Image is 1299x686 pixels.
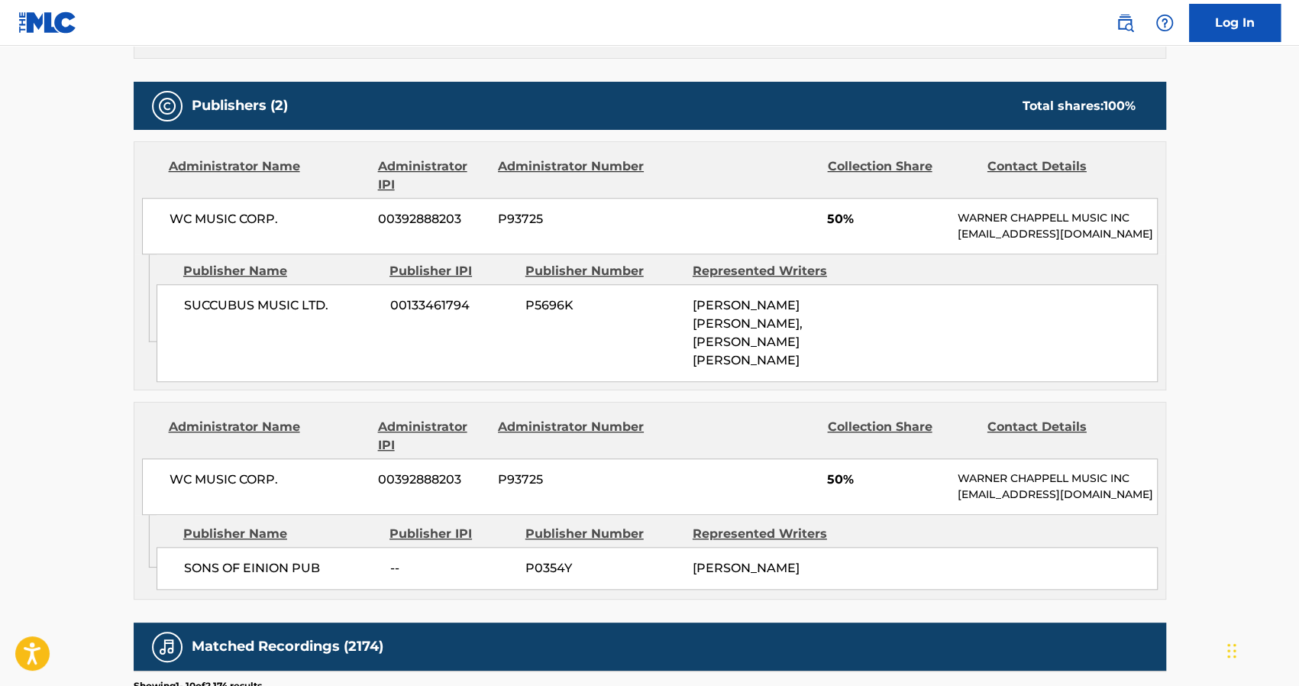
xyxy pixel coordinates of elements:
p: [EMAIL_ADDRESS][DOMAIN_NAME] [957,487,1156,503]
span: 50% [827,471,945,489]
div: Administrator IPI [378,418,486,455]
span: SUCCUBUS MUSIC LTD. [184,296,379,315]
span: P93725 [498,471,646,489]
div: Administrator Name [169,157,367,194]
div: Total shares: [1023,97,1136,115]
h5: Matched Recordings (2174) [192,638,383,655]
span: SONS OF EINION PUB [184,559,379,578]
img: search [1116,14,1134,32]
span: P0354Y [525,559,681,578]
img: Publishers [158,97,176,115]
div: Publisher Number [525,262,681,280]
div: Publisher Name [183,262,378,280]
span: 00133461794 [390,296,514,315]
img: Matched Recordings [158,638,176,656]
a: Log In [1189,4,1281,42]
img: help [1155,14,1174,32]
span: 50% [827,210,945,228]
span: 100 % [1104,99,1136,113]
div: Contact Details [987,157,1136,194]
span: P93725 [498,210,646,228]
div: Publisher IPI [389,262,514,280]
div: Administrator Number [498,418,646,455]
span: P5696K [525,296,681,315]
span: WC MUSIC CORP. [170,471,367,489]
span: -- [390,559,514,578]
span: 00392888203 [378,210,486,228]
p: WARNER CHAPPELL MUSIC INC [957,210,1156,226]
div: Drag [1227,628,1236,674]
span: [PERSON_NAME] [693,561,800,575]
iframe: Chat Widget [1223,613,1299,686]
div: Contact Details [987,418,1136,455]
span: WC MUSIC CORP. [170,210,367,228]
div: Administrator Number [498,157,646,194]
div: Publisher IPI [389,525,514,543]
div: Administrator Name [169,418,367,455]
div: Publisher Name [183,525,378,543]
p: [EMAIL_ADDRESS][DOMAIN_NAME] [957,226,1156,242]
p: WARNER CHAPPELL MUSIC INC [957,471,1156,487]
div: Collection Share [827,418,975,455]
a: Public Search [1110,8,1140,38]
div: Publisher Number [525,525,681,543]
div: Help [1149,8,1180,38]
div: Collection Share [827,157,975,194]
span: 00392888203 [378,471,486,489]
div: Represented Writers [693,525,848,543]
div: Represented Writers [693,262,848,280]
img: MLC Logo [18,11,77,34]
div: Administrator IPI [378,157,486,194]
span: [PERSON_NAME] [PERSON_NAME], [PERSON_NAME] [PERSON_NAME] [693,298,803,367]
h5: Publishers (2) [192,97,288,115]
